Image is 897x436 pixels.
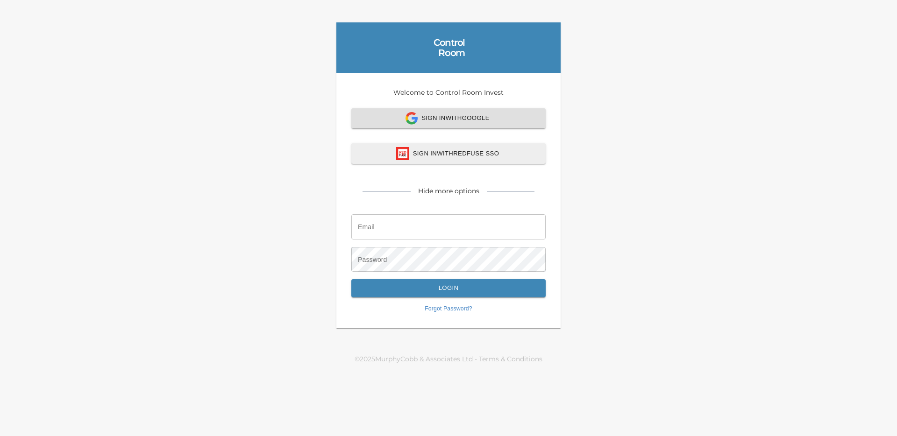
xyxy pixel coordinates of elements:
[351,305,546,313] a: Forgot Password?
[351,279,546,297] button: Login
[432,37,465,58] div: Control Room
[351,143,546,164] button: redfuse iconSign InwithRedfuse SSO
[362,147,535,160] span: Sign In with Redfuse SSO
[362,112,535,125] span: Sign In with Google
[418,186,479,196] div: Hide more options
[396,147,409,160] img: redfuse icon
[351,108,546,128] button: Sign InwithGoogle
[362,283,535,294] span: Login
[479,355,542,363] a: Terms & Conditions
[336,73,561,328] div: Welcome to Control Room Invest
